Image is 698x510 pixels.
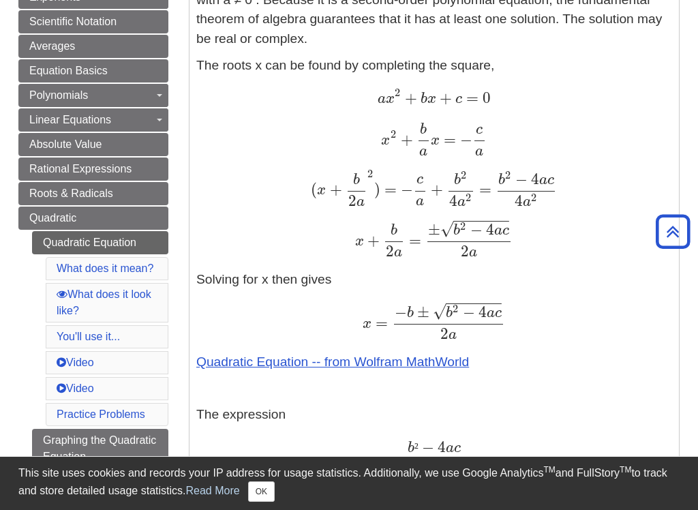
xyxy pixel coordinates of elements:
span: b [498,172,505,187]
span: b [391,223,397,238]
a: Back to Top [651,222,695,241]
span: 2 [367,168,373,181]
span: x [381,133,390,148]
span: + [397,130,413,149]
span: + [326,180,342,198]
span: a [449,327,457,342]
span: b [420,122,427,137]
span: 0 [479,89,491,107]
span: 2 [391,127,396,140]
span: a [378,91,386,106]
a: Quadratic [18,207,168,230]
span: x [363,316,371,331]
span: 2 [386,242,394,260]
span: − [456,130,472,149]
a: Averages [18,35,168,58]
span: = [371,314,388,332]
span: c [454,440,461,455]
span: Scientific Notation [29,16,117,27]
a: What does it look like? [57,288,151,316]
a: Quadratic Equation -- from Wolfram MathWorld [196,355,469,369]
sup: TM [620,465,631,475]
span: + [364,231,380,250]
span: 2 [395,86,400,99]
a: You'll use it... [57,331,120,342]
a: Scientific Notation [18,10,168,33]
a: Equation Basics [18,59,168,82]
span: a [394,245,402,260]
span: a [457,194,466,209]
span: = [462,89,479,107]
span: 2 [466,191,471,204]
span: a [469,245,477,260]
span: = [475,180,491,198]
span: + [401,89,417,107]
span: c [452,91,462,106]
span: Rational Expressions [29,163,132,175]
span: a [416,194,424,209]
span: c [416,172,423,187]
span: a [487,305,495,320]
span: 2 [460,220,466,232]
span: ( [311,180,317,198]
span: b [407,305,414,320]
span: 2 [453,302,458,315]
p: The roots x can be found by completing the square, Solving for x then gives [196,56,672,372]
a: Graphing the Quadratic Equation [32,429,168,468]
a: Absolute Value [18,133,168,156]
span: Equation Basics [29,65,108,76]
span: b [446,305,453,320]
span: 2 [348,192,356,210]
a: Roots & Radicals [18,182,168,205]
span: 4 [528,170,539,188]
span: c [502,223,509,238]
span: 4 [483,220,494,239]
span: x [355,234,364,249]
span: Quadratic [29,212,76,224]
span: − [459,303,475,321]
span: x [427,91,436,106]
span: Absolute Value [29,138,102,150]
span: a [475,144,483,159]
span: Linear Equations [29,114,111,125]
a: Quadratic Equation [32,231,168,254]
span: ± [414,303,429,321]
a: Polynomials [18,84,168,107]
span: a [446,440,454,455]
span: = [380,180,397,198]
span: = [440,130,456,149]
span: 2 [440,325,449,343]
span: b [454,172,461,187]
span: √ [433,302,446,320]
span: c [476,122,483,137]
span: x [317,183,326,198]
span: ² [414,440,419,455]
span: a [419,144,427,159]
span: 2 [461,168,466,181]
span: √ [440,220,453,238]
span: 4 [515,192,523,210]
a: Rational Expressions [18,157,168,181]
a: Practice Problems [57,408,145,420]
span: + [427,180,443,198]
span: x [386,91,395,106]
span: b [353,172,360,187]
span: a [539,172,547,187]
span: Polynomials [29,89,88,101]
span: b [408,440,414,455]
span: 4 [434,438,446,456]
span: b [417,91,427,106]
span: b [453,223,460,238]
span: − [397,180,413,198]
span: a [494,223,502,238]
span: 4 [475,303,487,321]
span: 2 [461,242,469,260]
span: x [431,133,440,148]
span: 2 [505,168,511,181]
span: 2 [531,191,536,204]
span: = [405,231,421,250]
span: − [467,220,483,239]
span: − [395,303,407,321]
span: Averages [29,40,75,52]
span: c [547,172,554,187]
